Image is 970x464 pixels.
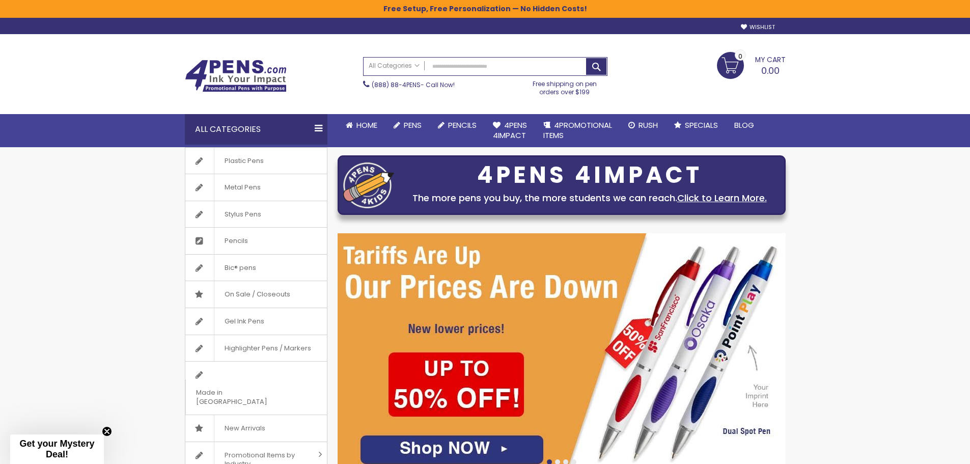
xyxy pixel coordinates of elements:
a: Click to Learn More. [677,192,767,204]
a: Specials [666,114,726,137]
span: Bic® pens [214,255,266,281]
a: All Categories [364,58,425,74]
a: Pencils [185,228,327,254]
div: Free shipping on pen orders over $199 [522,76,607,96]
span: 0 [738,51,742,61]
span: Specials [685,120,718,130]
span: Blog [734,120,754,130]
a: Wishlist [741,23,775,31]
a: Metal Pens [185,174,327,201]
img: four_pen_logo.png [343,162,394,208]
span: Home [356,120,377,130]
a: (888) 88-4PENS [372,80,421,89]
span: Made in [GEOGRAPHIC_DATA] [185,379,301,415]
span: 4Pens 4impact [493,120,527,141]
span: New Arrivals [214,415,275,442]
a: Pens [385,114,430,137]
span: Gel Ink Pens [214,308,274,335]
a: 4Pens4impact [485,114,535,147]
div: Get your Mystery Deal!Close teaser [10,434,104,464]
span: Metal Pens [214,174,271,201]
span: Stylus Pens [214,201,271,228]
div: The more pens you buy, the more students we can reach. [399,191,780,205]
a: Gel Ink Pens [185,308,327,335]
span: Rush [639,120,658,130]
div: 4PENS 4IMPACT [399,165,780,186]
img: 4Pens Custom Pens and Promotional Products [185,60,287,92]
div: All Categories [185,114,327,145]
span: Get your Mystery Deal! [19,439,94,459]
a: Blog [726,114,762,137]
span: Pencils [214,228,258,254]
button: Close teaser [102,426,112,436]
a: Pencils [430,114,485,137]
a: Made in [GEOGRAPHIC_DATA] [185,362,327,415]
a: Home [338,114,385,137]
a: 4PROMOTIONALITEMS [535,114,620,147]
span: Pencils [448,120,477,130]
span: 4PROMOTIONAL ITEMS [543,120,612,141]
a: 0.00 0 [717,52,786,77]
span: Pens [404,120,422,130]
span: - Call Now! [372,80,455,89]
a: Highlighter Pens / Markers [185,335,327,362]
a: On Sale / Closeouts [185,281,327,308]
a: Stylus Pens [185,201,327,228]
a: Bic® pens [185,255,327,281]
span: All Categories [369,62,420,70]
span: Plastic Pens [214,148,274,174]
a: New Arrivals [185,415,327,442]
span: 0.00 [761,64,780,77]
span: Highlighter Pens / Markers [214,335,321,362]
span: On Sale / Closeouts [214,281,300,308]
a: Plastic Pens [185,148,327,174]
a: Rush [620,114,666,137]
